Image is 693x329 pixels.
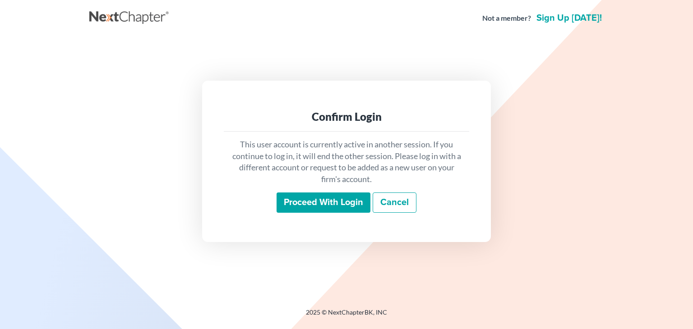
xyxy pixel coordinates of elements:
input: Proceed with login [277,192,370,213]
strong: Not a member? [482,13,531,23]
div: 2025 © NextChapterBK, INC [89,308,604,324]
a: Sign up [DATE]! [535,14,604,23]
div: Confirm Login [231,110,462,124]
p: This user account is currently active in another session. If you continue to log in, it will end ... [231,139,462,185]
a: Cancel [373,192,416,213]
